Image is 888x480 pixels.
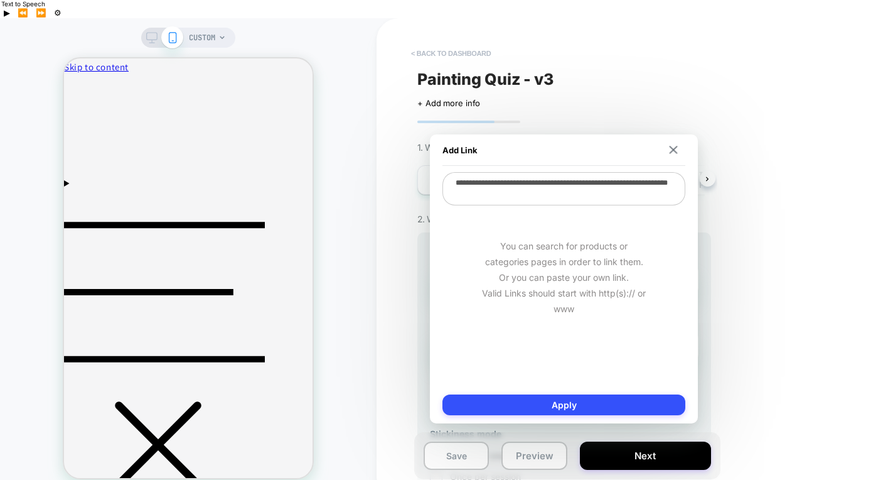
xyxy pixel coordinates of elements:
div: You can search for products or categories pages in order to link them. Or you can paste your own ... [442,207,685,348]
button: Preview [501,442,567,470]
span: 2. Which redirection do you want to setup? [417,214,579,224]
button: Apply [442,395,685,415]
button: Save [424,442,489,470]
button: Forward [32,8,50,18]
button: < back to dashboard [405,43,497,63]
span: Painting Quiz - v3 [417,70,554,89]
button: Previous [14,8,32,18]
h3: Stickiness mode [430,428,698,439]
img: close [670,146,678,154]
div: Add Link [442,134,685,166]
span: Page Load [699,181,742,190]
button: Next [580,442,711,470]
span: CUSTOM [189,28,215,48]
span: + Add more info [417,98,480,108]
span: 1. What audience and where will the experience run? [417,142,614,153]
button: Settings [50,8,65,18]
span: Trigger [699,170,724,179]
